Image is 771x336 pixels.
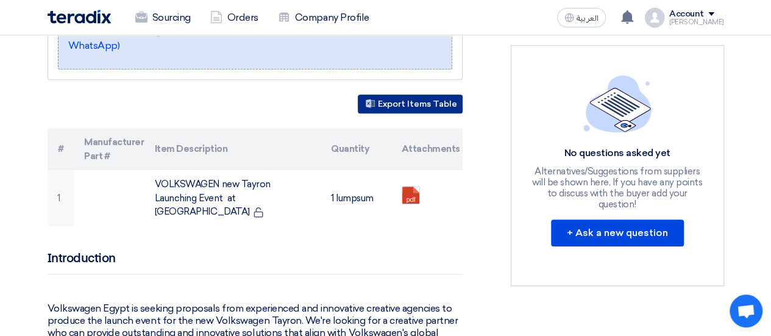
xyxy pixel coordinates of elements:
button: + Ask a new question [551,220,684,246]
span: العربية [577,14,599,23]
a: Orders [201,4,268,31]
div: [PERSON_NAME] [669,19,724,26]
img: Teradix logo [48,10,111,24]
a: Tayron_Launch_EventV_1755762186123.pdf [402,187,500,260]
h2: Introduction [48,251,463,274]
div: Account [669,9,704,20]
td: 1 lumpsum [321,170,392,226]
div: No questions asked yet [528,147,706,160]
button: Export Items Table [358,95,463,113]
button: العربية [557,8,606,27]
a: Company Profile [268,4,379,31]
img: profile_test.png [645,8,664,27]
th: # [48,128,75,170]
th: Quantity [321,128,392,170]
img: empty_state_list.svg [583,75,652,132]
th: Item Description [145,128,321,170]
td: 1 [48,170,75,226]
th: Attachments [392,128,463,170]
div: Alternatives/Suggestions from suppliers will be shown here, If you have any points to discuss wit... [528,166,706,210]
div: Open chat [730,295,762,327]
a: Sourcing [126,4,201,31]
th: Manufacturer Part # [74,128,145,170]
td: VOLKSWAGEN new Tayron Launching Event at [GEOGRAPHIC_DATA] [145,170,321,226]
